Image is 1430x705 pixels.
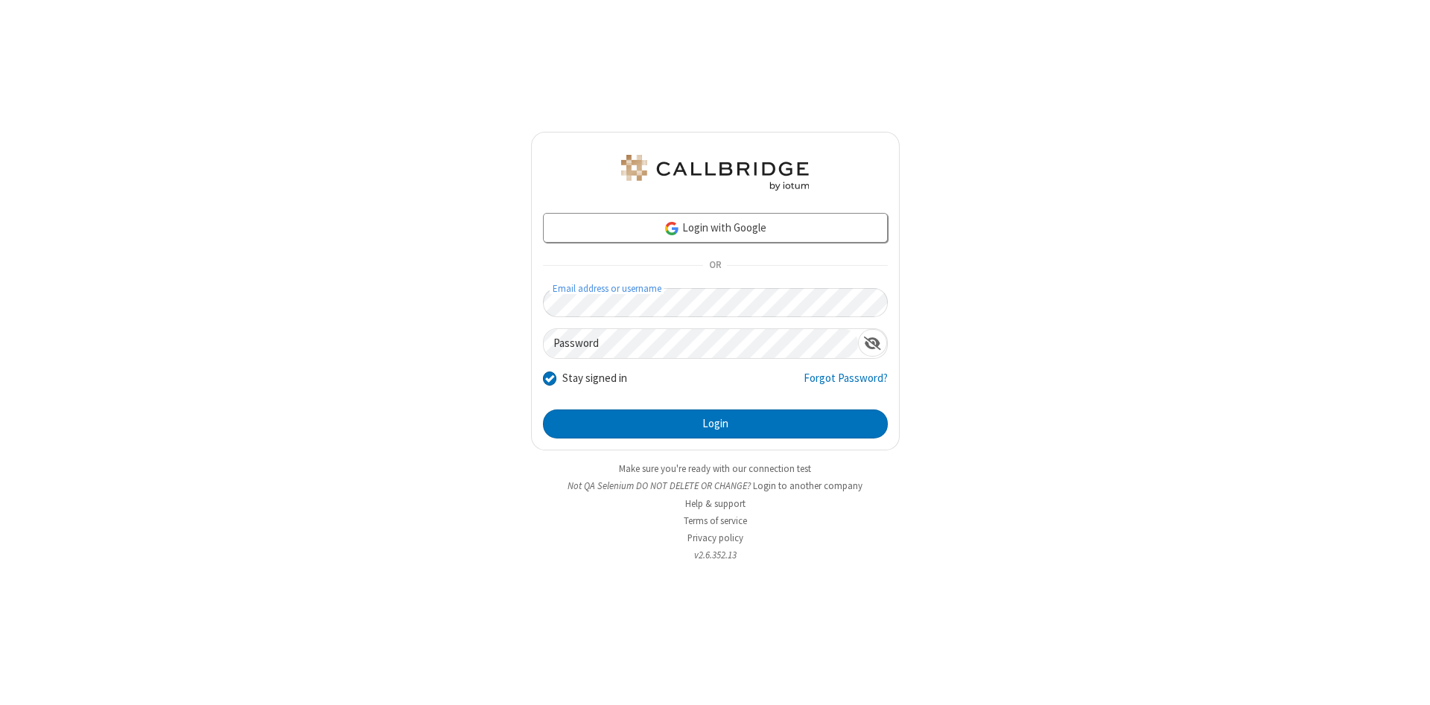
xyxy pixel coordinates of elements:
button: Login to another company [753,479,862,493]
label: Stay signed in [562,370,627,387]
a: Privacy policy [687,532,743,544]
iframe: Chat [1393,666,1419,695]
input: Email address or username [543,288,888,317]
input: Password [544,329,858,358]
a: Make sure you're ready with our connection test [619,462,811,475]
img: QA Selenium DO NOT DELETE OR CHANGE [618,155,812,191]
li: v2.6.352.13 [531,548,900,562]
a: Login with Google [543,213,888,243]
img: google-icon.png [664,220,680,237]
div: Show password [858,329,887,357]
span: OR [703,255,727,276]
li: Not QA Selenium DO NOT DELETE OR CHANGE? [531,479,900,493]
a: Help & support [685,497,746,510]
button: Login [543,409,888,439]
a: Forgot Password? [804,370,888,398]
a: Terms of service [684,514,747,527]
